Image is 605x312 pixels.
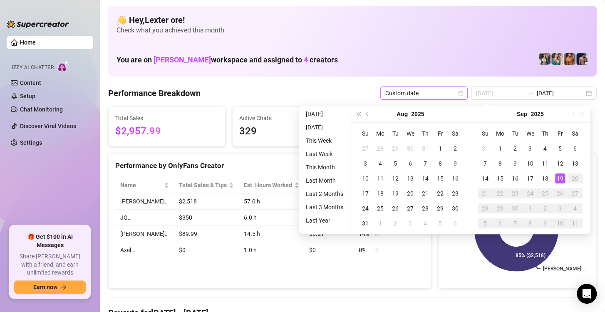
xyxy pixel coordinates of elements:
[418,126,433,141] th: Th
[388,171,403,186] td: 2025-08-12
[450,158,460,168] div: 9
[304,55,308,64] span: 4
[510,173,520,183] div: 16
[508,141,523,156] td: 2025-09-02
[418,141,433,156] td: 2025-07-31
[403,141,418,156] td: 2025-07-30
[523,216,538,231] td: 2025-10-08
[553,171,568,186] td: 2025-09-19
[7,20,69,28] img: logo-BBDzfeDw.svg
[525,158,535,168] div: 10
[553,126,568,141] th: Fr
[405,218,415,228] div: 3
[354,106,363,122] button: Last year (Control + left)
[115,177,174,193] th: Name
[510,188,520,198] div: 23
[302,189,347,199] li: Last 2 Months
[448,126,463,141] th: Sa
[551,53,563,65] img: Zaddy
[244,181,293,190] div: Est. Hours Worked
[420,218,430,228] div: 4
[14,280,86,294] button: Earn nowarrow-right
[360,203,370,213] div: 24
[390,144,400,154] div: 29
[493,216,508,231] td: 2025-10-06
[20,79,41,86] a: Content
[117,26,588,35] span: Check what you achieved this month
[523,141,538,156] td: 2025-09-03
[375,144,385,154] div: 28
[538,141,553,156] td: 2025-09-04
[537,89,584,98] input: End date
[508,201,523,216] td: 2025-09-30
[568,186,583,201] td: 2025-09-27
[115,226,174,242] td: [PERSON_NAME]…
[418,216,433,231] td: 2025-09-04
[418,186,433,201] td: 2025-08-21
[450,144,460,154] div: 2
[435,158,445,168] div: 8
[433,171,448,186] td: 2025-08-15
[375,203,385,213] div: 25
[510,144,520,154] div: 2
[478,141,493,156] td: 2025-08-31
[508,156,523,171] td: 2025-09-09
[538,216,553,231] td: 2025-10-09
[540,188,550,198] div: 25
[239,242,304,258] td: 1.0 h
[493,126,508,141] th: Mo
[553,141,568,156] td: 2025-09-05
[523,201,538,216] td: 2025-10-01
[570,144,580,154] div: 6
[538,126,553,141] th: Th
[448,171,463,186] td: 2025-08-16
[508,171,523,186] td: 2025-09-16
[174,226,239,242] td: $89.99
[57,60,70,72] img: AI Chatter
[448,201,463,216] td: 2025-08-30
[525,218,535,228] div: 8
[302,202,347,212] li: Last 3 Months
[418,156,433,171] td: 2025-08-07
[360,188,370,198] div: 17
[375,173,385,183] div: 11
[577,284,597,304] div: Open Intercom Messenger
[154,55,211,64] span: [PERSON_NAME]
[570,218,580,228] div: 11
[405,203,415,213] div: 27
[302,122,347,132] li: [DATE]
[420,158,430,168] div: 7
[373,186,388,201] td: 2025-08-18
[358,186,373,201] td: 2025-08-17
[108,87,201,99] h4: Performance Breakdown
[20,123,76,129] a: Discover Viral Videos
[359,245,372,255] span: 0 %
[20,39,36,46] a: Home
[570,188,580,198] div: 27
[61,284,67,290] span: arrow-right
[495,203,505,213] div: 29
[388,141,403,156] td: 2025-07-29
[360,158,370,168] div: 3
[568,201,583,216] td: 2025-10-04
[420,144,430,154] div: 31
[373,171,388,186] td: 2025-08-11
[12,64,54,72] span: Izzy AI Chatter
[360,144,370,154] div: 27
[360,218,370,228] div: 31
[450,203,460,213] div: 30
[115,193,174,210] td: [PERSON_NAME]…
[555,203,565,213] div: 3
[403,126,418,141] th: We
[115,242,174,258] td: Axel…
[523,171,538,186] td: 2025-09-17
[448,156,463,171] td: 2025-08-09
[510,203,520,213] div: 30
[540,218,550,228] div: 9
[433,141,448,156] td: 2025-08-01
[358,141,373,156] td: 2025-07-27
[403,171,418,186] td: 2025-08-13
[480,144,490,154] div: 31
[388,216,403,231] td: 2025-09-02
[373,216,388,231] td: 2025-09-01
